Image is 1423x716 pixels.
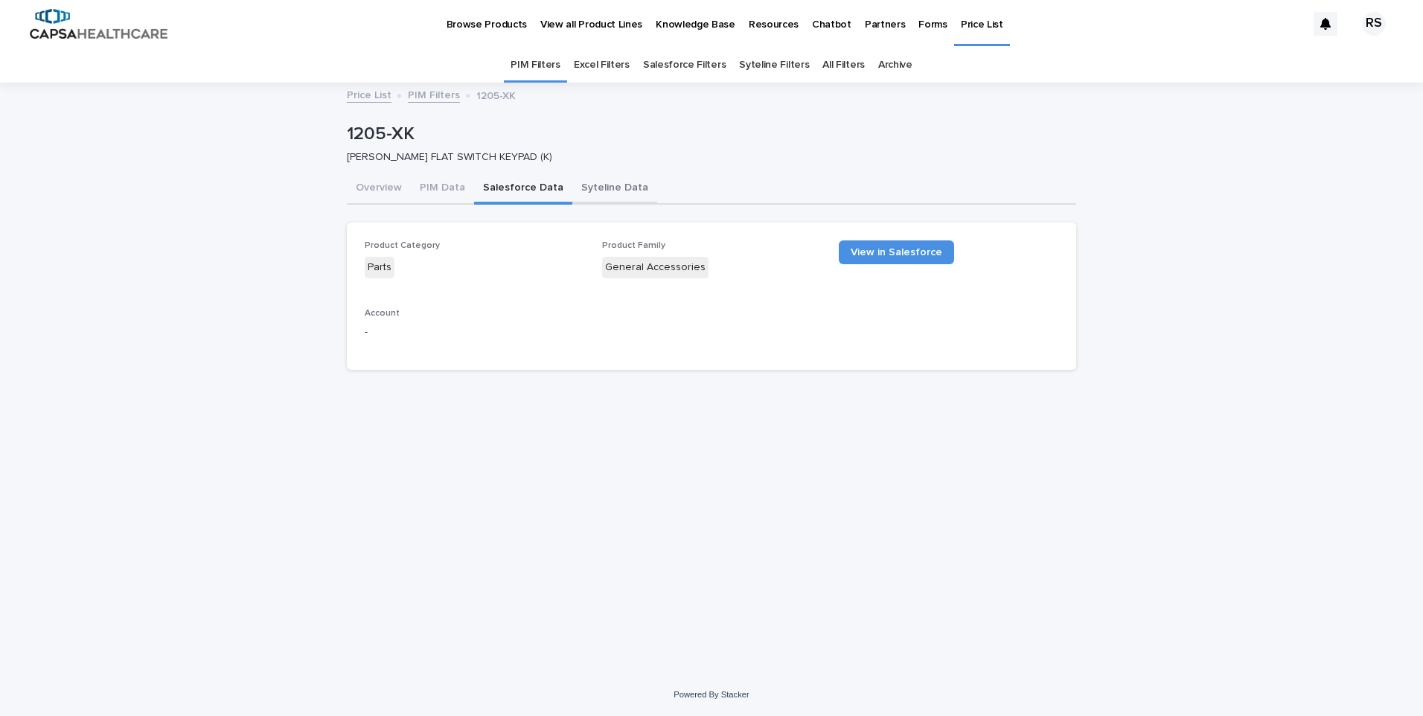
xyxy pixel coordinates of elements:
[411,173,474,205] button: PIM Data
[674,690,749,699] a: Powered By Stacker
[739,48,809,83] a: Syteline Filters
[878,48,912,83] a: Archive
[476,86,516,103] p: 1205-XK
[643,48,726,83] a: Salesforce Filters
[511,48,560,83] a: PIM Filters
[347,173,411,205] button: Overview
[1362,12,1386,36] div: RS
[602,257,709,278] div: General Accessories
[30,9,167,39] img: B5p4sRfuTuC72oLToeu7
[347,124,1070,145] p: 1205-XK
[347,86,391,103] a: Price List
[822,48,865,83] a: All Filters
[572,173,657,205] button: Syteline Data
[851,247,942,258] span: View in Salesforce
[574,48,630,83] a: Excel Filters
[365,241,440,250] span: Product Category
[839,240,954,264] a: View in Salesforce
[365,257,394,278] div: Parts
[474,173,572,205] button: Salesforce Data
[365,309,400,318] span: Account
[365,325,584,340] p: -
[347,151,1064,164] p: [PERSON_NAME] FLAT SWITCH KEYPAD (K)
[408,86,460,103] a: PIM Filters
[602,241,665,250] span: Product Family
